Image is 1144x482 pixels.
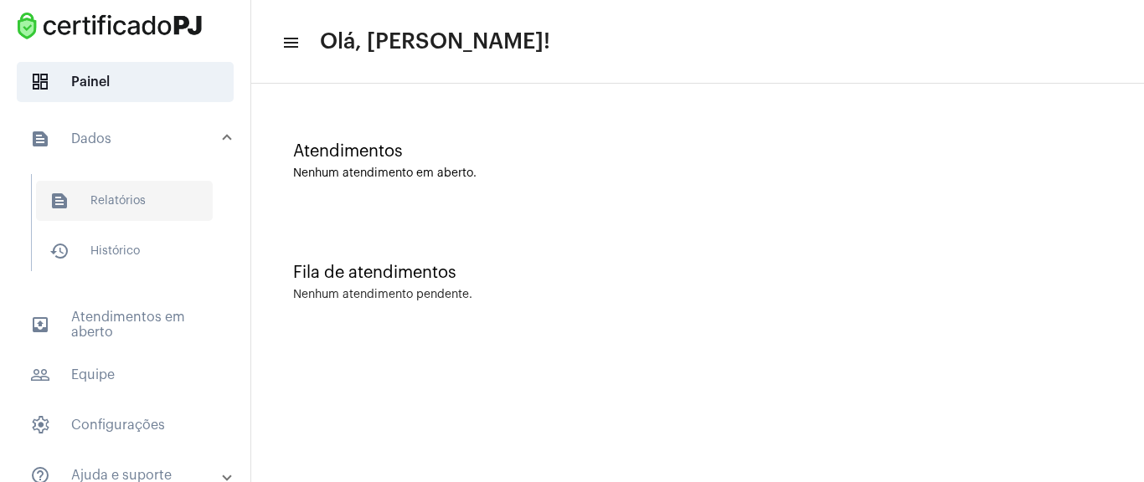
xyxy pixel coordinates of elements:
span: sidenav icon [30,415,50,435]
span: Equipe [17,355,234,395]
span: Painel [17,62,234,102]
span: sidenav icon [30,72,50,92]
mat-panel-title: Dados [30,129,224,149]
span: Histórico [36,231,213,271]
span: Atendimentos em aberto [17,305,234,345]
span: Configurações [17,405,234,445]
mat-icon: sidenav icon [49,241,70,261]
img: fba4626d-73b5-6c3e-879c-9397d3eee438.png [13,8,206,44]
div: Nenhum atendimento em aberto. [293,167,1102,180]
div: Nenhum atendimento pendente. [293,289,472,301]
mat-icon: sidenav icon [281,33,298,53]
span: Olá, [PERSON_NAME]! [320,28,550,55]
mat-icon: sidenav icon [30,129,50,149]
mat-icon: sidenav icon [49,191,70,211]
mat-expansion-panel-header: sidenav iconDados [10,112,250,166]
span: Relatórios [36,181,213,221]
div: Fila de atendimentos [293,264,1102,282]
mat-icon: sidenav icon [30,365,50,385]
div: sidenav iconDados [10,166,250,295]
div: Atendimentos [293,142,1102,161]
mat-icon: sidenav icon [30,315,50,335]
